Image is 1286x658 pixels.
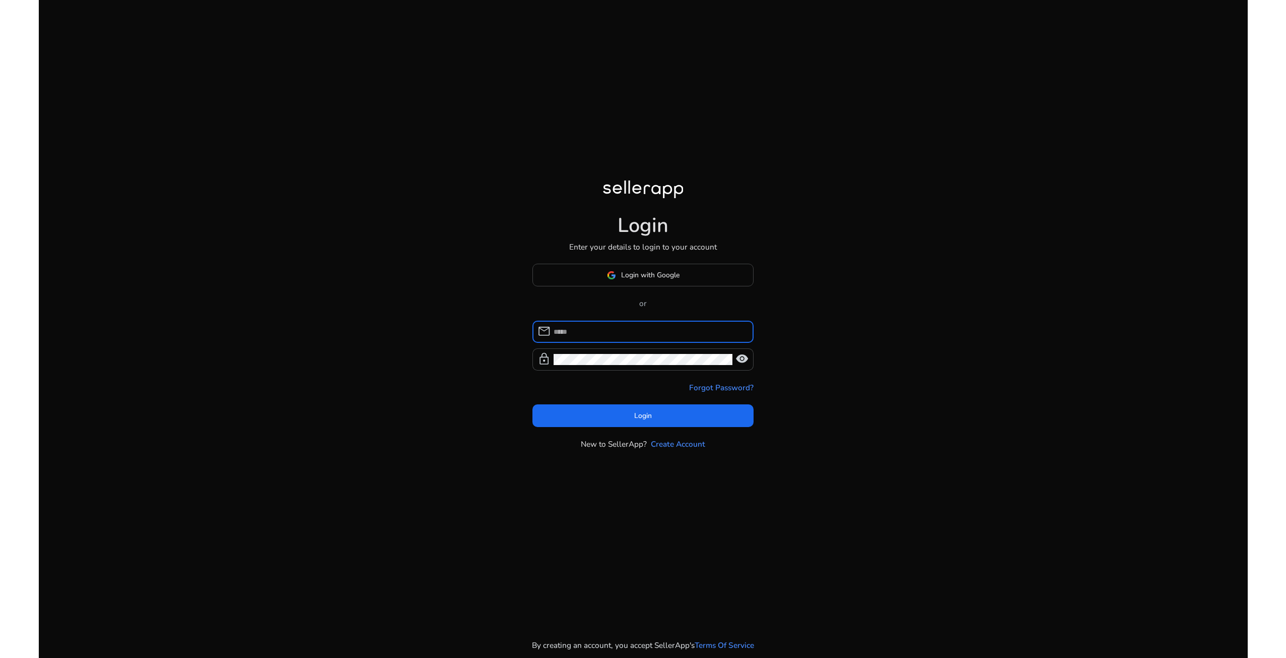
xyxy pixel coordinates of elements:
span: visibility [735,352,749,366]
img: google-logo.svg [607,271,616,280]
h1: Login [618,214,668,238]
a: Forgot Password? [689,382,754,393]
span: Login with Google [621,270,680,280]
span: mail [537,325,551,338]
a: Create Account [651,438,705,450]
span: Login [634,410,652,421]
button: Login with Google [532,264,754,286]
p: or [532,297,754,309]
p: Enter your details to login to your account [569,241,717,253]
p: New to SellerApp? [581,438,647,450]
button: Login [532,404,754,427]
a: Terms Of Service [695,639,754,651]
span: lock [537,352,551,366]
